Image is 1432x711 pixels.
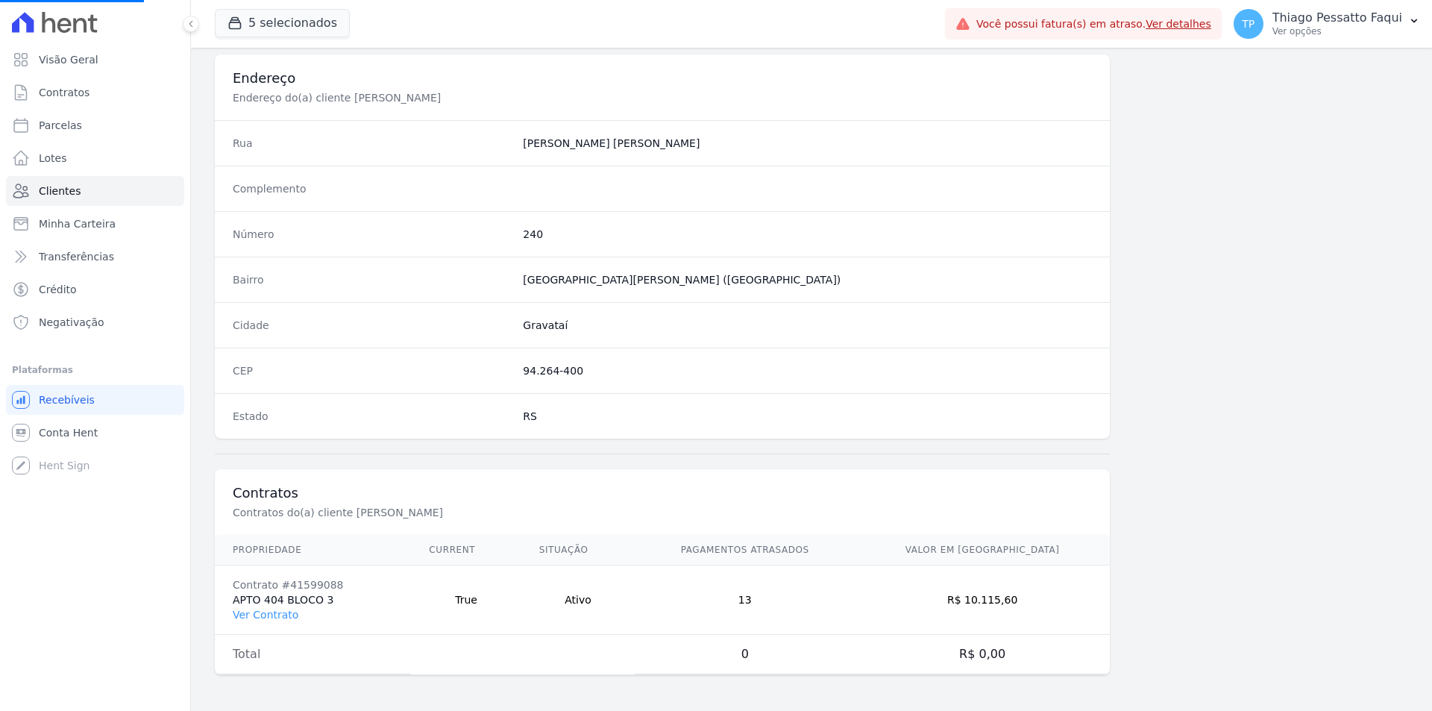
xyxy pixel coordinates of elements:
dt: Complemento [233,181,511,196]
dt: Estado [233,409,511,424]
span: TP [1242,19,1254,29]
a: Lotes [6,143,184,173]
td: Total [215,635,411,674]
th: Valor em [GEOGRAPHIC_DATA] [855,535,1110,566]
th: Pagamentos Atrasados [635,535,855,566]
dd: Gravataí [523,318,1092,333]
span: Parcelas [39,118,82,133]
a: Ver Contrato [233,609,298,621]
dt: Cidade [233,318,511,333]
dd: 240 [523,227,1092,242]
button: TP Thiago Pessatto Faqui Ver opções [1222,3,1432,45]
span: Contratos [39,85,89,100]
a: Transferências [6,242,184,272]
span: Você possui fatura(s) em atraso. [976,16,1211,32]
p: Thiago Pessatto Faqui [1272,10,1402,25]
p: Ver opções [1272,25,1402,37]
dd: [PERSON_NAME] [PERSON_NAME] [523,136,1092,151]
a: Recebíveis [6,385,184,415]
a: Parcelas [6,110,184,140]
a: Visão Geral [6,45,184,75]
th: Current [411,535,521,566]
dd: [GEOGRAPHIC_DATA][PERSON_NAME] ([GEOGRAPHIC_DATA]) [523,272,1092,287]
td: 0 [635,635,855,674]
th: Situação [521,535,635,566]
dd: 94.264-400 [523,363,1092,378]
span: Conta Hent [39,425,98,440]
span: Clientes [39,184,81,198]
td: R$ 0,00 [855,635,1110,674]
span: Visão Geral [39,52,98,67]
span: Lotes [39,151,67,166]
dt: Rua [233,136,511,151]
button: 5 selecionados [215,9,350,37]
th: Propriedade [215,535,411,566]
a: Minha Carteira [6,209,184,239]
td: APTO 404 BLOCO 3 [215,566,411,635]
p: Contratos do(a) cliente [PERSON_NAME] [233,505,734,520]
a: Clientes [6,176,184,206]
span: Negativação [39,315,104,330]
td: R$ 10.115,60 [855,566,1110,635]
div: Contrato #41599088 [233,577,393,592]
dt: Bairro [233,272,511,287]
span: Recebíveis [39,392,95,407]
h3: Contratos [233,484,1092,502]
span: Transferências [39,249,114,264]
a: Contratos [6,78,184,107]
span: Crédito [39,282,77,297]
a: Negativação [6,307,184,337]
td: True [411,566,521,635]
td: Ativo [521,566,635,635]
a: Crédito [6,275,184,304]
a: Ver detalhes [1146,18,1211,30]
h3: Endereço [233,69,1092,87]
dt: Número [233,227,511,242]
dt: CEP [233,363,511,378]
dd: RS [523,409,1092,424]
a: Conta Hent [6,418,184,448]
div: Plataformas [12,361,178,379]
span: Minha Carteira [39,216,116,231]
td: 13 [635,566,855,635]
p: Endereço do(a) cliente [PERSON_NAME] [233,90,734,105]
